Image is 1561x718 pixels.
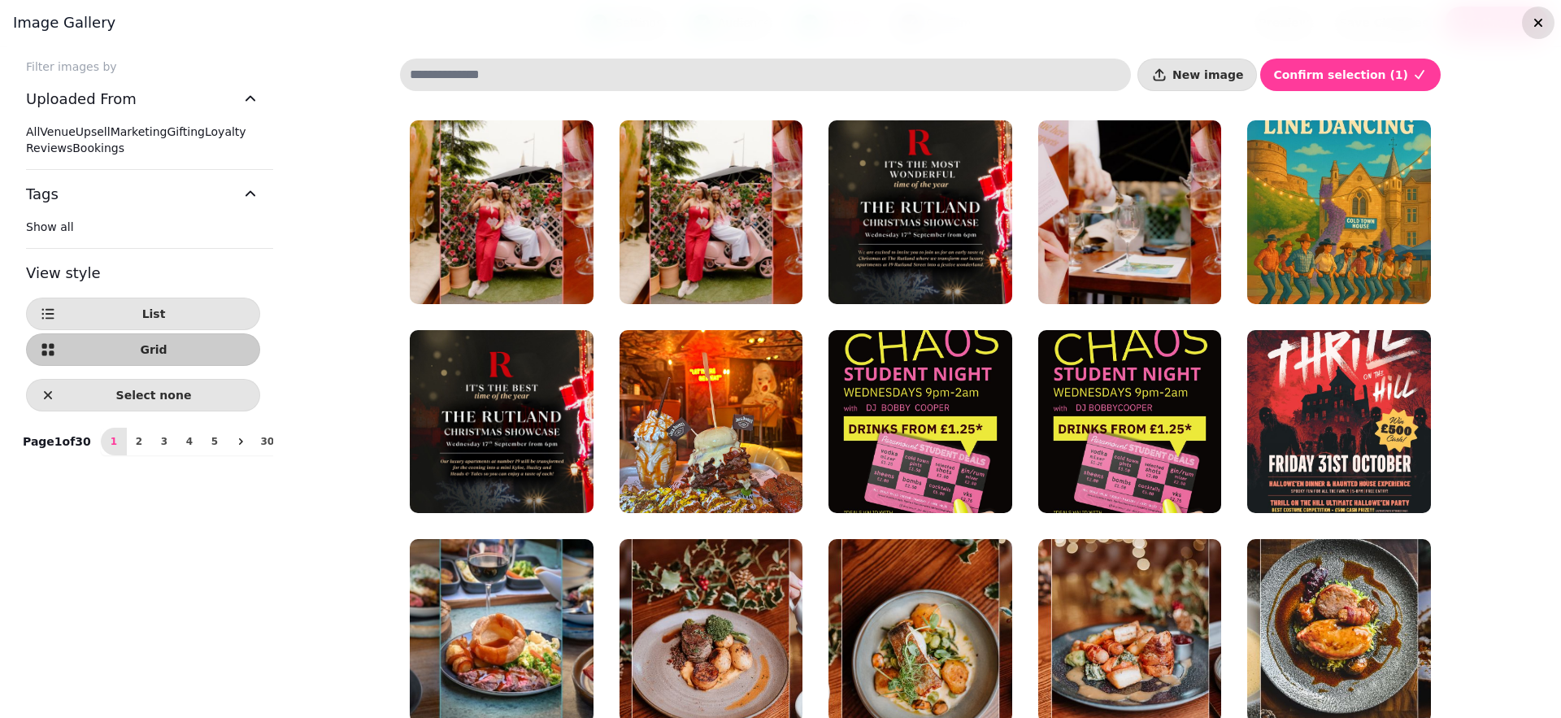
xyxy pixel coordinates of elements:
[101,428,280,455] nav: Pagination
[101,428,127,455] button: 1
[1137,59,1257,91] button: New image
[26,219,260,248] div: Tags
[13,13,1548,33] h3: Image gallery
[126,428,152,455] button: 2
[40,125,75,138] span: Venue
[261,437,274,446] span: 30
[26,75,260,124] button: Uploaded From
[828,330,1012,514] img: DJ BOBBY COOPER.png
[202,428,228,455] button: 5
[227,428,254,455] button: next
[26,170,260,219] button: Tags
[620,120,803,304] img: Newsletter 3 image template (9).jpg
[76,125,111,138] span: Upsell
[107,437,120,446] span: 1
[26,125,40,138] span: All
[410,330,594,514] img: 1.png
[133,437,146,446] span: 2
[1260,59,1441,91] button: Confirm selection (1)
[26,379,260,411] button: Select none
[26,262,260,285] h3: View style
[26,333,260,366] button: Grid
[167,125,205,138] span: Gifting
[61,389,246,401] span: Select none
[1172,69,1243,81] span: New image
[828,120,1012,304] img: Showcase Invite_page-0001.jpg
[1273,69,1408,81] span: Confirm selection ( 1 )
[61,308,246,320] span: List
[410,120,594,304] img: Newsletter 3 image template (9).jpg
[620,330,803,514] img: boozyburger-2-2025-w800.jpg
[72,141,124,154] span: Bookings
[183,437,196,446] span: 4
[176,428,202,455] button: 4
[26,220,74,233] span: Show all
[26,298,260,330] button: List
[1247,120,1431,304] img: CTH-Line-Dancing--724x1024.jpg
[16,433,98,450] p: Page 1 of 30
[26,141,72,154] span: Reviews
[208,437,221,446] span: 5
[61,344,246,355] span: Grid
[13,59,273,75] label: Filter images by
[111,125,167,138] span: Marketing
[1038,120,1222,304] img: Newsletter 3 image template (8).jpg
[26,124,260,169] div: Uploaded From
[151,428,177,455] button: 3
[254,428,280,455] button: 30
[158,437,171,446] span: 3
[1038,330,1222,514] img: Untitled design (7).png
[205,125,246,138] span: Loyalty
[1247,330,1431,514] img: Thrill on the Hill A4.jpg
